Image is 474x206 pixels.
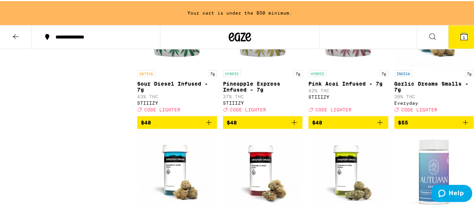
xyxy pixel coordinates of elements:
[316,107,351,111] span: CODE LIGHTER
[394,99,474,104] div: Everyday
[223,93,303,98] p: 37% THC
[308,87,388,92] p: 42% THC
[137,93,217,98] p: 43% THC
[141,119,151,124] span: $48
[137,80,217,92] p: Sour Diesel Infused - 7g
[223,115,303,128] button: Add to bag
[308,93,388,98] div: STIIIZY
[394,115,474,128] button: Add to bag
[223,99,303,104] div: STIIIZY
[312,119,322,124] span: $48
[432,184,472,202] iframe: Opens a widget where you can find more information
[308,69,326,76] p: HYBRID
[394,69,412,76] p: INDICA
[465,69,474,76] p: 7g
[230,107,266,111] span: CODE LIGHTER
[144,107,180,111] span: CODE LIGHTER
[293,69,302,76] p: 7g
[308,80,388,86] p: Pink Acai Infused - 7g
[398,119,408,124] span: $55
[223,69,241,76] p: HYBRID
[463,34,465,39] span: 1
[137,115,217,128] button: Add to bag
[137,99,217,104] div: STIIIZY
[394,80,474,92] p: Garlic Dreams Smalls - 7g
[379,69,388,76] p: 7g
[308,115,388,128] button: Add to bag
[394,93,474,98] p: 30% THC
[401,107,437,111] span: CODE LIGHTER
[227,119,237,124] span: $48
[208,69,217,76] p: 7g
[137,69,155,76] p: SATIVA
[223,80,303,92] p: Pineapple Express Infused - 7g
